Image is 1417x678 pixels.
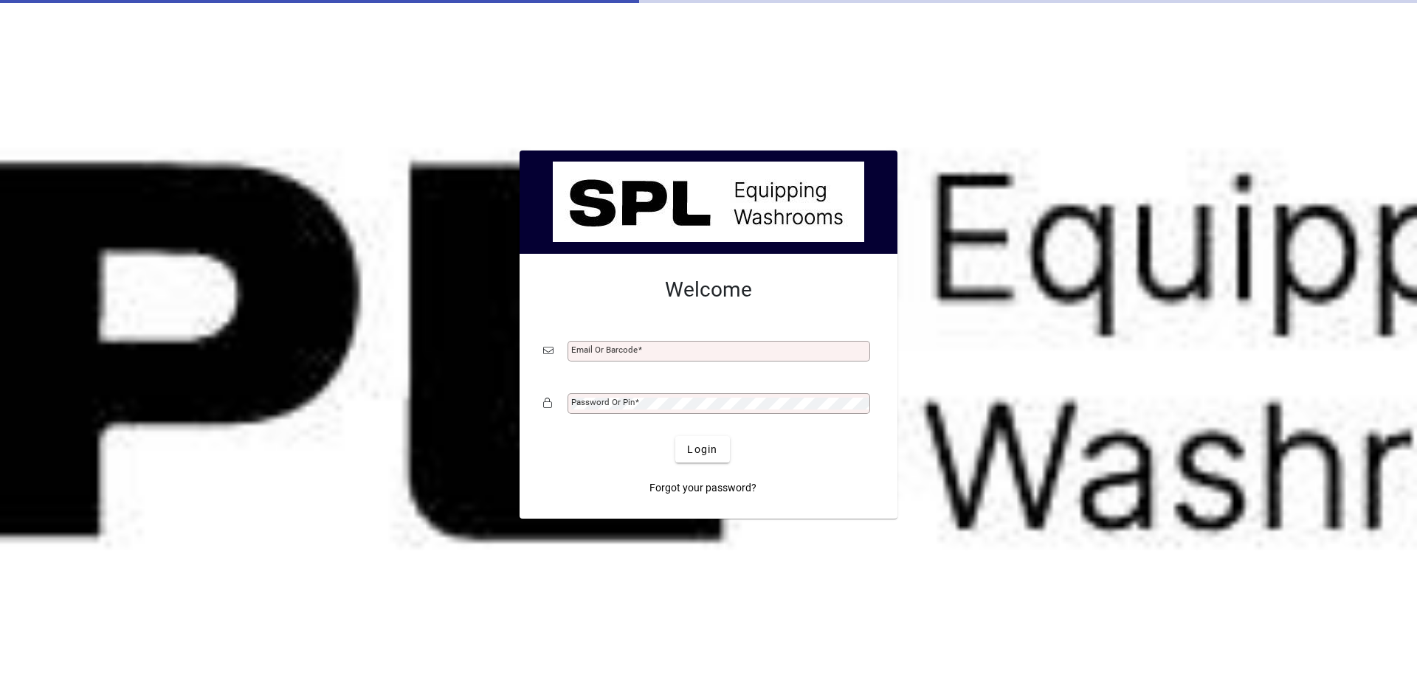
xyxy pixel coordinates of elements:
mat-label: Password or Pin [571,397,635,407]
span: Forgot your password? [649,480,756,496]
mat-label: Email or Barcode [571,345,638,355]
button: Login [675,436,729,463]
a: Forgot your password? [644,474,762,501]
span: Login [687,442,717,457]
h2: Welcome [543,277,874,302]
